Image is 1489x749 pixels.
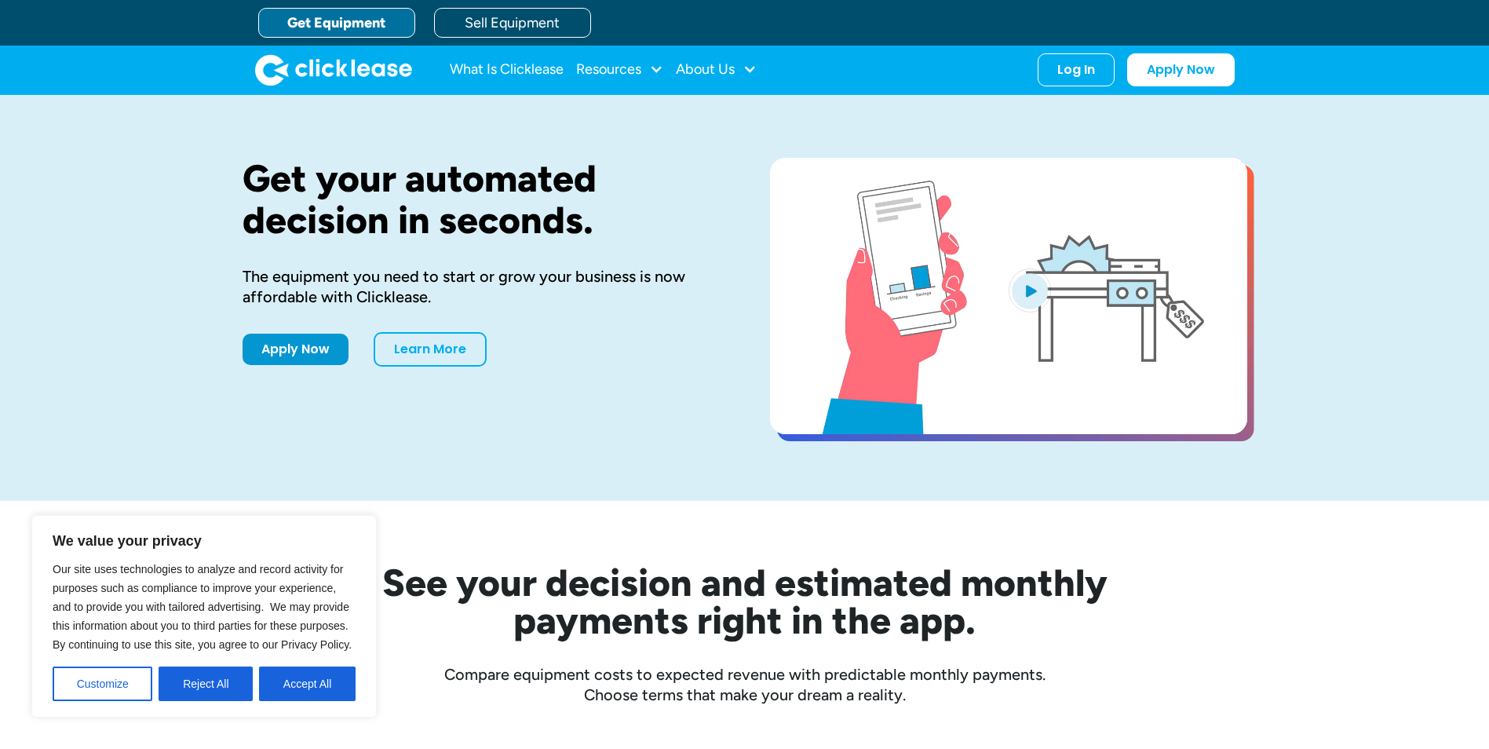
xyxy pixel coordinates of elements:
h1: Get your automated decision in seconds. [243,158,720,241]
div: The equipment you need to start or grow your business is now affordable with Clicklease. [243,266,720,307]
a: Learn More [374,332,487,367]
div: About Us [676,54,757,86]
a: Apply Now [1127,53,1235,86]
a: What Is Clicklease [450,54,564,86]
div: Log In [1057,62,1095,78]
a: home [255,54,412,86]
button: Customize [53,667,152,701]
p: We value your privacy [53,532,356,550]
a: Sell Equipment [434,8,591,38]
button: Accept All [259,667,356,701]
a: Get Equipment [258,8,415,38]
a: Apply Now [243,334,349,365]
div: We value your privacy [31,515,377,718]
img: Clicklease logo [255,54,412,86]
img: Blue play button logo on a light blue circular background [1009,269,1051,312]
span: Our site uses technologies to analyze and record activity for purposes such as compliance to impr... [53,563,352,651]
div: Resources [576,54,663,86]
h2: See your decision and estimated monthly payments right in the app. [305,564,1184,639]
button: Reject All [159,667,253,701]
a: open lightbox [770,158,1247,434]
div: Compare equipment costs to expected revenue with predictable monthly payments. Choose terms that ... [243,664,1247,705]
